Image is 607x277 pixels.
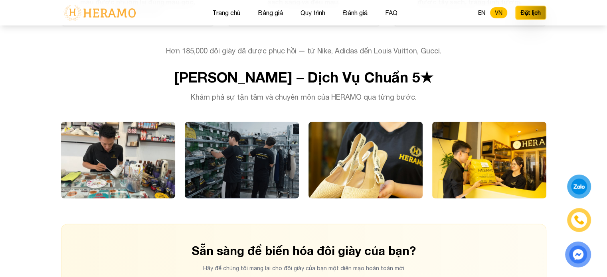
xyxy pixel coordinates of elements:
[210,8,243,18] button: Trang chủ
[383,8,400,18] button: FAQ
[81,264,527,272] p: Hãy để chúng tôi mang lại cho đôi giày của bạn một diện mạo hoàn toàn mới
[473,7,490,18] button: EN
[255,8,285,18] button: Bảng giá
[81,244,527,258] h3: Sẵn sàng để biến hóa đôi giày của bạn?
[574,215,584,225] img: phone-icon
[340,8,370,18] button: Đánh giá
[568,209,590,231] a: phone-icon
[298,8,328,18] button: Quy trình
[490,7,507,18] button: VN
[515,6,546,20] button: Đặt lịch
[170,92,438,103] p: Khám phá sự tận tâm và chuyên môn của HERAMO qua từng bước.
[61,45,546,57] p: Hơn 185,000 đôi giày đã được phục hồi — từ Nike, Adidas đến Louis Vuitton, Gucci.
[61,4,138,21] img: logo-with-text.png
[61,69,546,85] h3: [PERSON_NAME] – Dịch Vụ Chuẩn 5★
